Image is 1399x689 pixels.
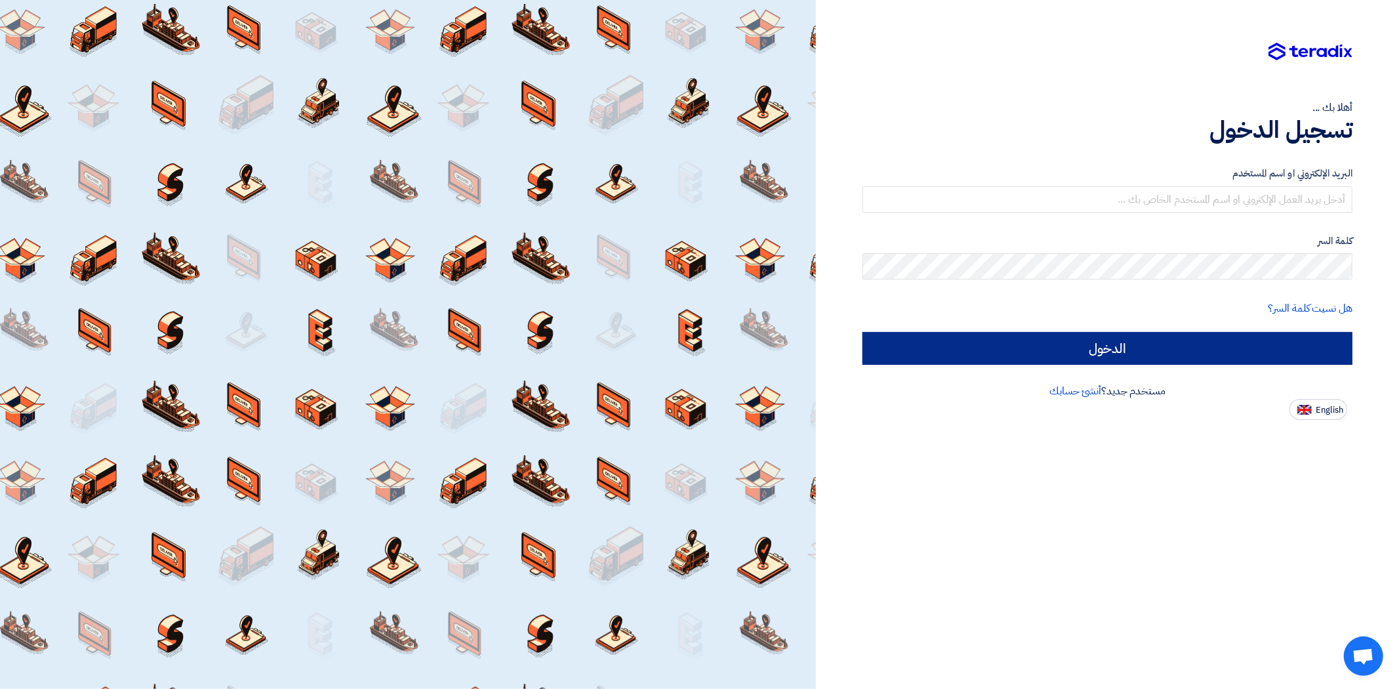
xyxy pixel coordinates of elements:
[862,234,1352,249] label: كلمة السر
[1316,406,1343,415] span: English
[1268,301,1352,316] a: هل نسيت كلمة السر؟
[862,332,1352,365] input: الدخول
[1297,405,1312,415] img: en-US.png
[862,166,1352,181] label: البريد الإلكتروني او اسم المستخدم
[862,186,1352,213] input: أدخل بريد العمل الإلكتروني او اسم المستخدم الخاص بك ...
[862,115,1352,144] h1: تسجيل الدخول
[862,383,1352,399] div: مستخدم جديد؟
[1268,43,1352,61] img: Teradix logo
[862,100,1352,115] div: أهلا بك ...
[1344,637,1383,676] div: دردشة مفتوحة
[1049,383,1101,399] a: أنشئ حسابك
[1289,399,1347,420] button: English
